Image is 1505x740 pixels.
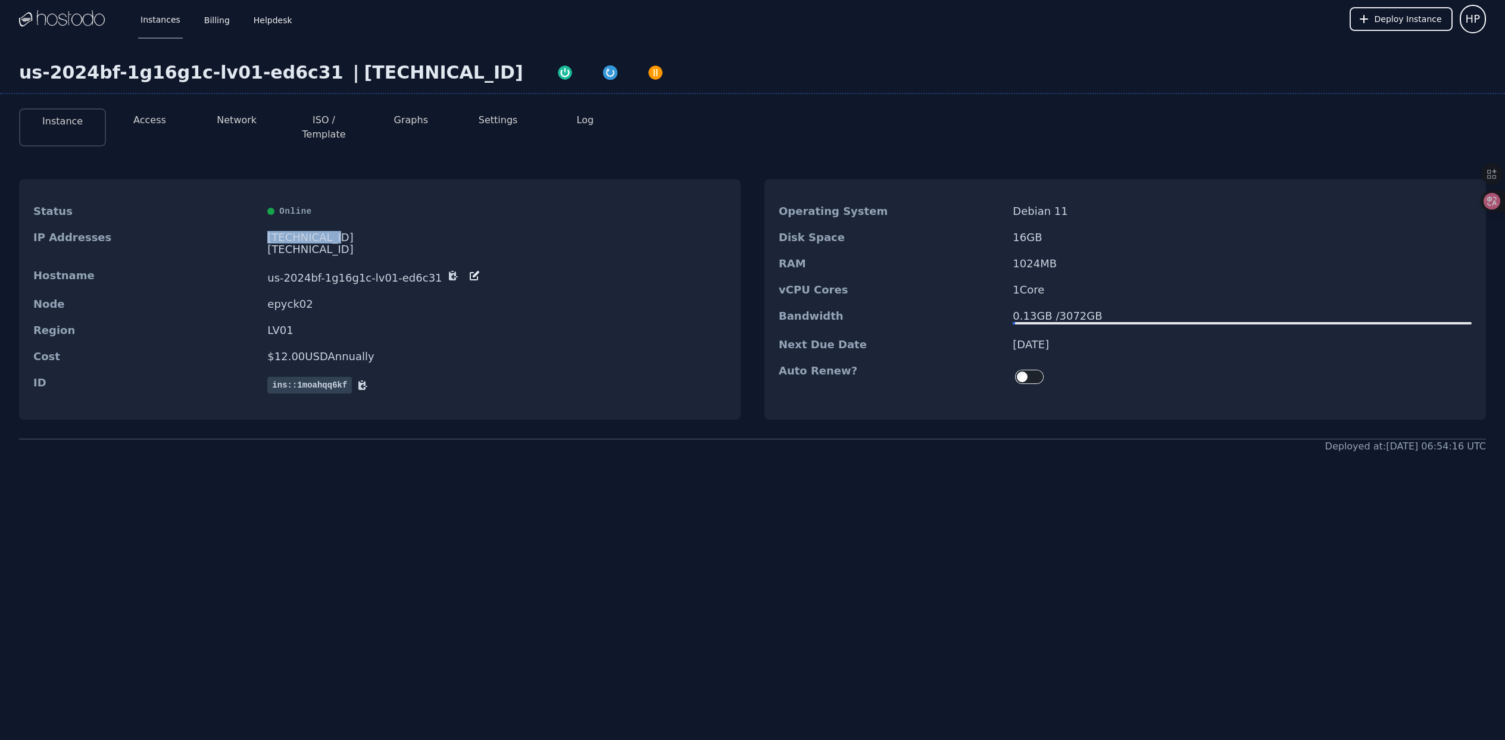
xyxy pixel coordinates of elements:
[1013,205,1472,217] dd: Debian 11
[267,232,726,243] div: [TECHNICAL_ID]
[779,205,1003,217] dt: Operating System
[588,62,633,81] button: Restart
[542,62,588,81] button: Power On
[633,62,678,81] button: Power Off
[602,64,619,81] img: Restart
[779,232,1003,243] dt: Disk Space
[290,113,358,142] button: ISO / Template
[1466,11,1480,27] span: HP
[1013,232,1472,243] dd: 16 GB
[394,113,428,127] button: Graphs
[267,243,726,255] div: [TECHNICAL_ID]
[779,258,1003,270] dt: RAM
[267,377,352,394] span: ins::1moahqq6kf
[267,298,726,310] dd: epyck02
[19,10,105,28] img: Logo
[577,113,594,127] button: Log
[364,62,523,83] div: [TECHNICAL_ID]
[33,232,258,255] dt: IP Addresses
[1375,13,1442,25] span: Deploy Instance
[1013,339,1472,351] dd: [DATE]
[779,284,1003,296] dt: vCPU Cores
[33,324,258,336] dt: Region
[33,205,258,217] dt: Status
[779,339,1003,351] dt: Next Due Date
[779,310,1003,324] dt: Bandwidth
[267,270,726,284] dd: us-2024bf-1g16g1c-lv01-ed6c31
[42,114,83,129] button: Instance
[779,365,1003,389] dt: Auto Renew?
[33,270,258,284] dt: Hostname
[33,298,258,310] dt: Node
[1325,439,1486,454] div: Deployed at: [DATE] 06:54:16 UTC
[557,64,573,81] img: Power On
[348,62,364,83] div: |
[133,113,166,127] button: Access
[1460,5,1486,33] button: User menu
[647,64,664,81] img: Power Off
[1013,284,1472,296] dd: 1 Core
[267,324,726,336] dd: LV01
[267,205,726,217] div: Online
[1013,258,1472,270] dd: 1024 MB
[267,351,726,363] dd: $ 12.00 USD Annually
[1013,310,1472,322] div: 0.13 GB / 3072 GB
[1350,7,1453,31] button: Deploy Instance
[33,351,258,363] dt: Cost
[479,113,518,127] button: Settings
[19,62,348,83] div: us-2024bf-1g16g1c-lv01-ed6c31
[33,377,258,394] dt: ID
[217,113,257,127] button: Network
